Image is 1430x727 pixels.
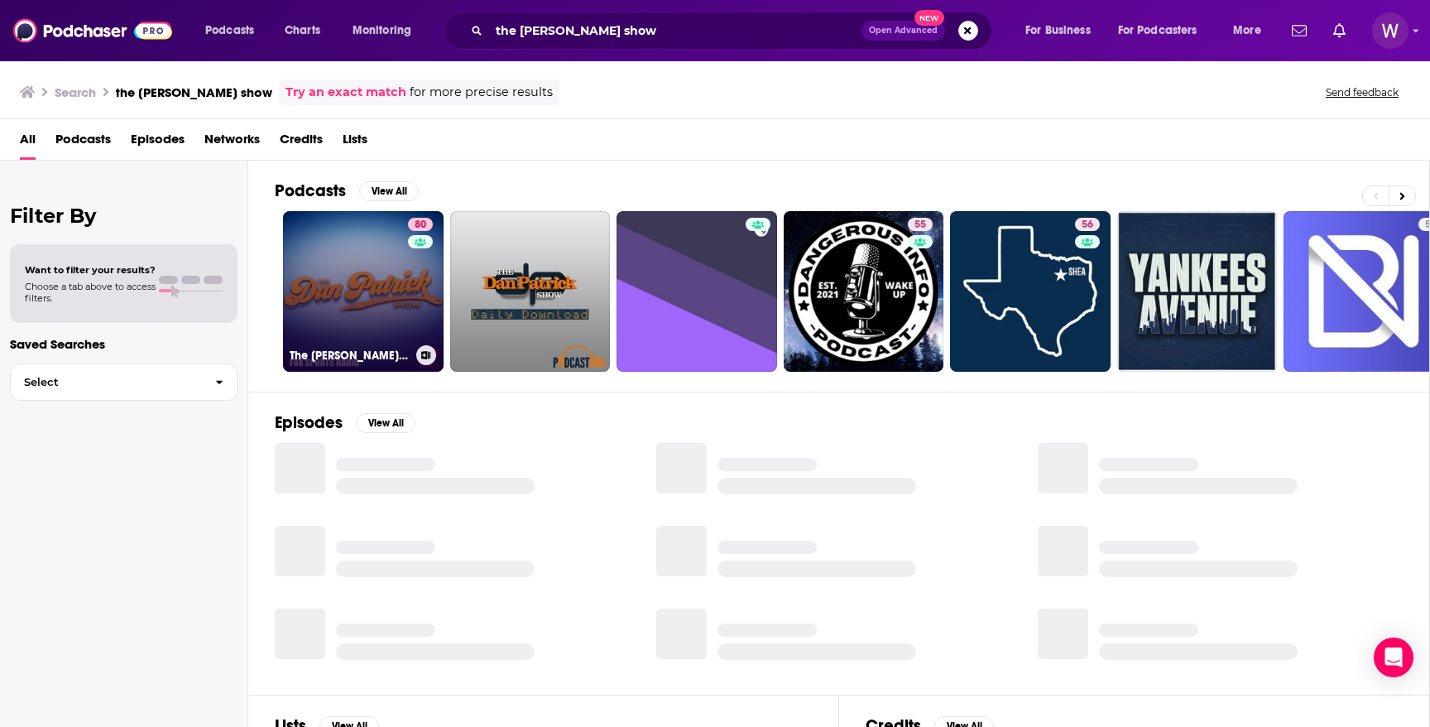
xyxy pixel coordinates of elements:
a: 55 [784,211,944,372]
h2: Episodes [275,412,343,433]
a: All [20,126,36,160]
a: Try an exact match [286,83,406,102]
span: New [914,10,944,26]
button: View All [356,413,415,433]
h2: Filter By [10,204,238,228]
button: open menu [194,17,276,44]
span: Logged in as williammwhite [1372,12,1408,49]
button: Show profile menu [1372,12,1408,49]
a: Charts [274,17,330,44]
a: Networks [204,126,260,160]
span: 56 [1082,217,1093,234]
span: 80 [415,217,426,234]
button: View All [359,181,419,201]
a: EpisodesView All [275,412,415,433]
span: Choose a tab above to access filters. [25,281,156,304]
div: Search podcasts, credits, & more... [459,12,1008,50]
button: Select [10,363,238,401]
span: Podcasts [205,19,254,42]
img: User Profile [1372,12,1408,49]
button: open menu [341,17,433,44]
button: open menu [1014,17,1111,44]
img: Podchaser - Follow, Share and Rate Podcasts [13,15,172,46]
input: Search podcasts, credits, & more... [489,17,861,44]
a: Podcasts [55,126,111,160]
a: 80The [PERSON_NAME] Show [283,211,444,372]
p: Saved Searches [10,336,238,352]
a: 56 [1075,218,1100,231]
span: Want to filter your results? [25,264,156,276]
span: Monitoring [353,19,411,42]
button: open menu [1107,17,1221,44]
button: Send feedback [1321,85,1404,99]
button: open menu [1221,17,1282,44]
a: 56 [950,211,1111,372]
button: Open AdvancedNew [861,21,945,41]
a: 80 [408,218,433,231]
div: Open Intercom Messenger [1374,638,1413,677]
span: For Podcasters [1118,19,1197,42]
a: Episodes [131,126,185,160]
span: Open Advanced [869,26,938,35]
a: PodcastsView All [275,181,419,201]
h2: Podcasts [275,181,346,201]
span: For Business [1025,19,1091,42]
span: 55 [914,217,926,234]
a: Show notifications dropdown [1285,17,1313,45]
span: Select [11,377,202,388]
h3: Search [55,84,96,100]
a: Show notifications dropdown [1327,17,1352,45]
span: Charts [285,19,320,42]
a: Credits [280,126,323,160]
h3: The [PERSON_NAME] Show [290,349,410,363]
h3: the [PERSON_NAME] show [116,84,272,100]
a: Lists [343,126,367,160]
span: for more precise results [410,83,553,102]
a: 55 [908,218,933,231]
span: More [1233,19,1261,42]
